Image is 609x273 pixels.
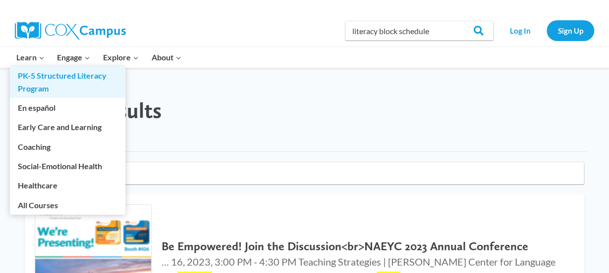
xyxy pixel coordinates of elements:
a: PK-5 Structured Literacy Program [10,66,125,98]
input: Search Cox Campus [345,21,494,41]
a: Coaching [10,137,125,156]
a: All Courses [10,195,125,214]
a: Social-Emotional Health [10,157,125,176]
a: En español [10,98,125,117]
button: Child menu of Engage [51,47,97,68]
button: Child menu of Learn [10,47,51,68]
button: Child menu of Explore [97,47,145,68]
a: Sign Up [547,20,594,41]
a: Healthcare [10,176,125,195]
img: Cox Campus [15,22,126,40]
nav: Secondary Navigation [498,20,594,41]
h2: Be Empowered! Join the Discussion<br>NAEYC 2023 Annual Conference [162,239,564,254]
input: Search for... [25,162,584,184]
a: Early Care and Learning [10,118,125,136]
nav: Primary Navigation [10,47,187,68]
button: Child menu of About [145,47,188,68]
a: Log In [498,20,542,41]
